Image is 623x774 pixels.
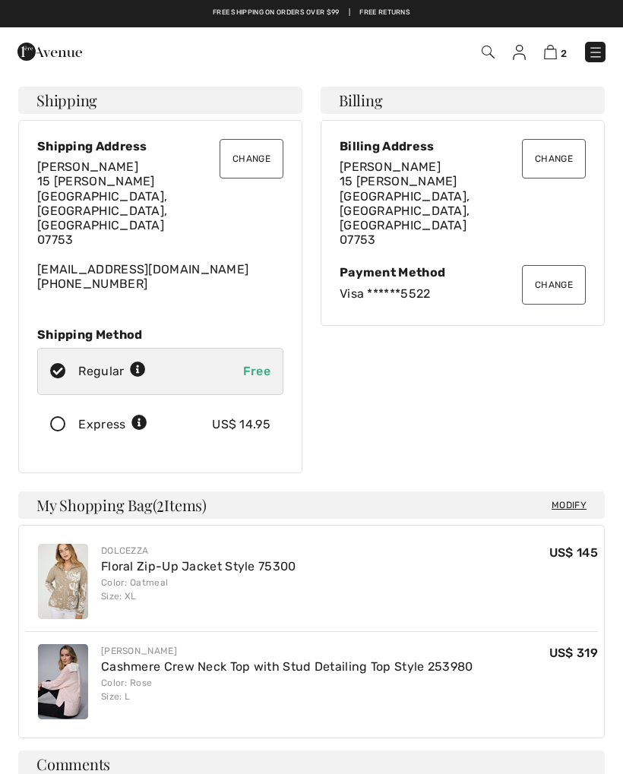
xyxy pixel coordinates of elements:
[359,8,410,18] a: Free Returns
[339,93,382,108] span: Billing
[544,43,567,61] a: 2
[482,46,495,58] img: Search
[513,45,526,60] img: My Info
[38,544,88,619] img: Floral Zip-Up Jacket Style 75300
[37,139,283,153] div: Shipping Address
[101,576,296,603] div: Color: Oatmeal Size: XL
[220,139,283,178] button: Change
[340,265,586,280] div: Payment Method
[549,646,598,660] span: US$ 319
[78,415,147,434] div: Express
[522,139,586,178] button: Change
[549,545,598,560] span: US$ 145
[588,45,603,60] img: Menu
[157,494,164,513] span: 2
[101,676,473,703] div: Color: Rose Size: L
[340,160,441,174] span: [PERSON_NAME]
[101,644,473,658] div: [PERSON_NAME]
[37,174,167,247] span: 15 [PERSON_NAME] [GEOGRAPHIC_DATA], [GEOGRAPHIC_DATA], [GEOGRAPHIC_DATA] 07753
[243,364,270,378] span: Free
[101,659,473,674] a: Cashmere Crew Neck Top with Stud Detailing Top Style 253980
[522,265,586,305] button: Change
[552,498,587,513] span: Modify
[340,139,586,153] div: Billing Address
[349,8,350,18] span: |
[17,36,82,67] img: 1ère Avenue
[17,43,82,58] a: 1ère Avenue
[101,559,296,573] a: Floral Zip-Up Jacket Style 75300
[78,362,146,381] div: Regular
[340,174,470,247] span: 15 [PERSON_NAME] [GEOGRAPHIC_DATA], [GEOGRAPHIC_DATA], [GEOGRAPHIC_DATA] 07753
[36,93,97,108] span: Shipping
[212,415,270,434] div: US$ 14.95
[544,45,557,59] img: Shopping Bag
[38,644,88,719] img: Cashmere Crew Neck Top with Stud Detailing Top Style 253980
[213,8,340,18] a: Free shipping on orders over $99
[18,491,605,519] h4: My Shopping Bag
[101,544,296,558] div: Dolcezza
[37,160,138,174] span: [PERSON_NAME]
[37,160,283,291] div: [EMAIL_ADDRESS][DOMAIN_NAME] [PHONE_NUMBER]
[153,494,207,515] span: ( Items)
[37,327,283,342] div: Shipping Method
[561,48,567,59] span: 2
